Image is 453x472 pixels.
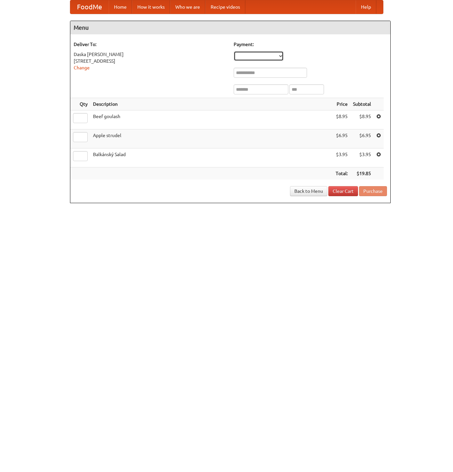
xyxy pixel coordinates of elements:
a: How it works [132,0,170,14]
h5: Payment: [234,41,387,48]
a: Change [74,65,90,70]
td: $3.95 [350,148,374,167]
th: $19.85 [350,167,374,180]
div: Daska [PERSON_NAME] [74,51,227,58]
th: Description [90,98,333,110]
td: $8.95 [333,110,350,129]
a: Recipe videos [205,0,245,14]
a: Help [356,0,376,14]
th: Price [333,98,350,110]
td: Beef goulash [90,110,333,129]
a: Who we are [170,0,205,14]
a: Clear Cart [328,186,358,196]
div: [STREET_ADDRESS] [74,58,227,64]
a: FoodMe [70,0,109,14]
th: Subtotal [350,98,374,110]
td: $3.95 [333,148,350,167]
th: Total: [333,167,350,180]
td: Balkánský Salad [90,148,333,167]
th: Qty [70,98,90,110]
button: Purchase [359,186,387,196]
td: Apple strudel [90,129,333,148]
td: $6.95 [333,129,350,148]
td: $6.95 [350,129,374,148]
td: $8.95 [350,110,374,129]
h5: Deliver To: [74,41,227,48]
a: Home [109,0,132,14]
h4: Menu [70,21,390,34]
a: Back to Menu [290,186,327,196]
